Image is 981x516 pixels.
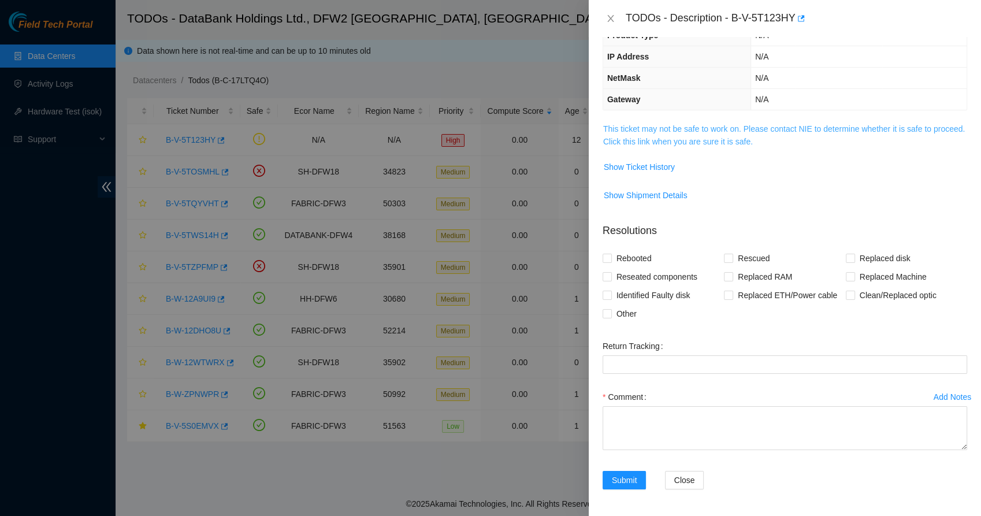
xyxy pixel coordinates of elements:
[933,388,972,406] button: Add Notesclock-circle
[855,268,931,286] span: Replaced Machine
[604,161,675,173] span: Show Ticket History
[755,95,768,104] span: N/A
[733,268,797,286] span: Replaced RAM
[855,286,941,305] span: Clean/Replaced optic
[733,249,774,268] span: Rescued
[626,9,967,28] div: TODOs - Description - B-V-5T123HY
[603,186,688,205] button: Show Shipment Details
[603,214,967,239] p: Resolutions
[755,52,768,61] span: N/A
[612,268,702,286] span: Reseated components
[603,124,965,146] a: This ticket may not be safe to work on. Please contact NIE to determine whether it is safe to pro...
[612,474,637,487] span: Submit
[755,73,768,83] span: N/A
[934,393,971,401] div: Add Notes
[612,286,695,305] span: Identified Faulty disk
[855,249,915,268] span: Replaced disk
[603,158,675,176] button: Show Ticket History
[612,305,641,323] span: Other
[603,406,967,450] textarea: Comment
[603,388,651,406] label: Comment
[606,14,615,23] span: close
[603,471,646,489] button: Submit
[603,355,967,374] input: Return Tracking
[603,337,668,355] label: Return Tracking
[733,286,842,305] span: Replaced ETH/Power cable
[674,474,695,487] span: Close
[604,189,688,202] span: Show Shipment Details
[665,471,704,489] button: Close
[612,249,656,268] span: Rebooted
[607,73,641,83] span: NetMask
[607,52,649,61] span: IP Address
[603,13,619,24] button: Close
[607,95,641,104] span: Gateway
